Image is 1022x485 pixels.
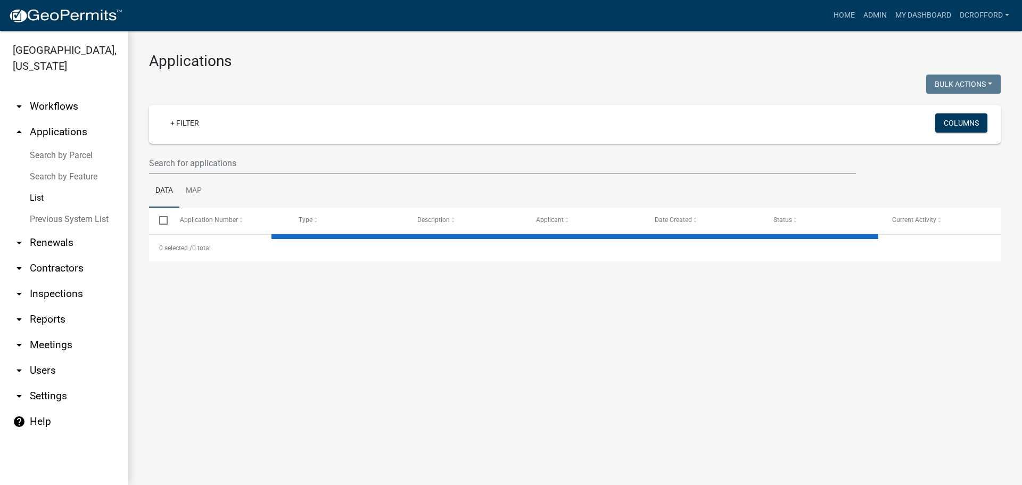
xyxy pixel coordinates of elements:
[407,208,526,233] datatable-header-cell: Description
[149,174,179,208] a: Data
[13,262,26,275] i: arrow_drop_down
[417,216,450,224] span: Description
[149,152,856,174] input: Search for applications
[526,208,645,233] datatable-header-cell: Applicant
[13,126,26,138] i: arrow_drop_up
[13,415,26,428] i: help
[955,5,1013,26] a: dcrofford
[288,208,407,233] datatable-header-cell: Type
[645,208,763,233] datatable-header-cell: Date Created
[935,113,987,133] button: Columns
[13,390,26,402] i: arrow_drop_down
[180,216,238,224] span: Application Number
[162,113,208,133] a: + Filter
[655,216,692,224] span: Date Created
[169,208,288,233] datatable-header-cell: Application Number
[13,287,26,300] i: arrow_drop_down
[13,339,26,351] i: arrow_drop_down
[829,5,859,26] a: Home
[13,100,26,113] i: arrow_drop_down
[13,236,26,249] i: arrow_drop_down
[763,208,882,233] datatable-header-cell: Status
[882,208,1001,233] datatable-header-cell: Current Activity
[149,208,169,233] datatable-header-cell: Select
[179,174,208,208] a: Map
[891,5,955,26] a: My Dashboard
[13,313,26,326] i: arrow_drop_down
[149,52,1001,70] h3: Applications
[299,216,312,224] span: Type
[159,244,192,252] span: 0 selected /
[149,235,1001,261] div: 0 total
[13,364,26,377] i: arrow_drop_down
[859,5,891,26] a: Admin
[926,75,1001,94] button: Bulk Actions
[536,216,564,224] span: Applicant
[773,216,792,224] span: Status
[892,216,936,224] span: Current Activity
